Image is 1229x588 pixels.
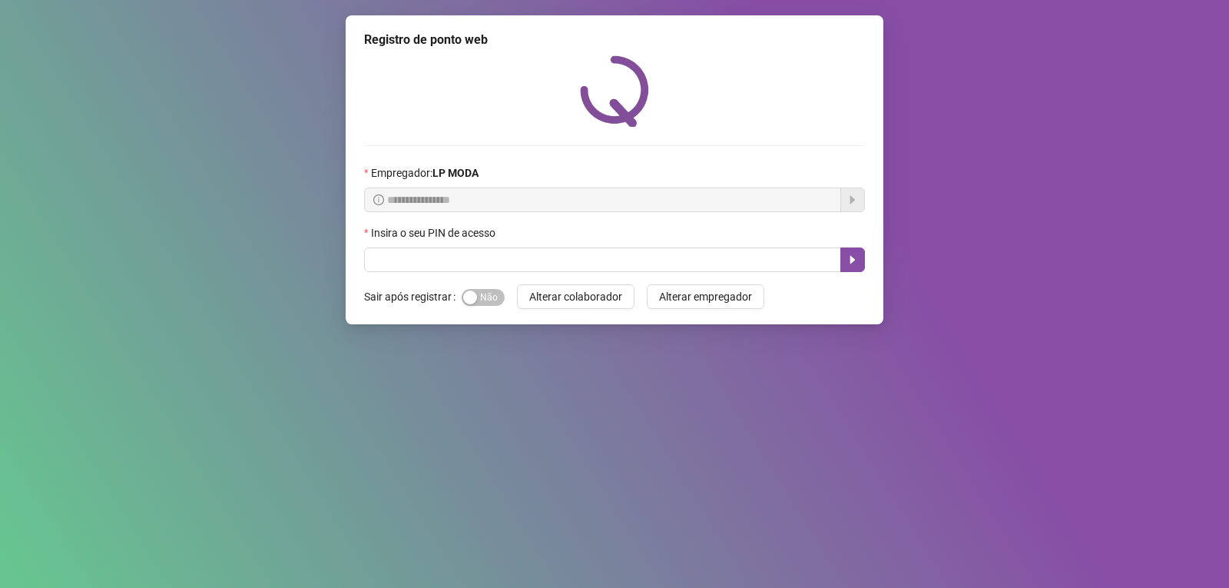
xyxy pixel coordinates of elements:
[364,284,462,309] label: Sair após registrar
[364,224,505,241] label: Insira o seu PIN de acesso
[371,164,479,181] span: Empregador :
[580,55,649,127] img: QRPoint
[364,31,865,49] div: Registro de ponto web
[846,254,859,266] span: caret-right
[373,194,384,205] span: info-circle
[432,167,479,179] strong: LP MODA
[517,284,634,309] button: Alterar colaborador
[529,288,622,305] span: Alterar colaborador
[647,284,764,309] button: Alterar empregador
[659,288,752,305] span: Alterar empregador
